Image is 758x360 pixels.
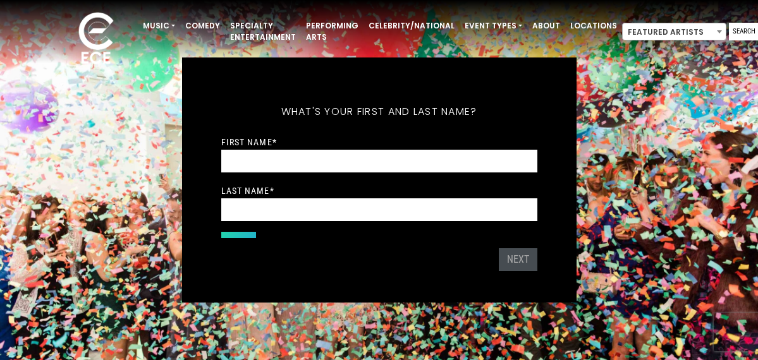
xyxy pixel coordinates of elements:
[221,185,274,196] label: Last Name
[138,15,180,37] a: Music
[221,89,537,135] h5: What's your first and last name?
[623,23,726,41] span: Featured Artists
[460,15,527,37] a: Event Types
[225,15,301,48] a: Specialty Entertainment
[64,9,128,70] img: ece_new_logo_whitev2-1.png
[527,15,565,37] a: About
[221,136,277,148] label: First Name
[301,15,364,48] a: Performing Arts
[565,15,622,37] a: Locations
[364,15,460,37] a: Celebrity/National
[622,23,726,40] span: Featured Artists
[180,15,225,37] a: Comedy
